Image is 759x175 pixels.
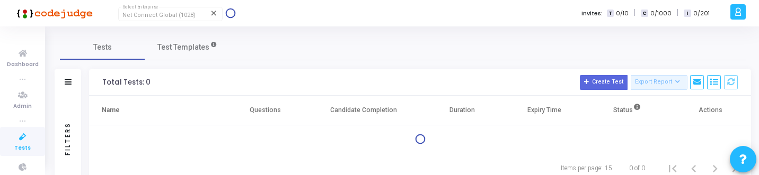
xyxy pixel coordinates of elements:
img: logo [13,3,93,24]
div: 15 [605,163,612,173]
th: Actions [669,96,751,125]
span: Net Connect Global (1028) [122,12,196,19]
span: Tests [93,42,112,53]
th: Candidate Completion [306,96,421,125]
div: 0 of 0 [629,163,645,173]
th: Questions [224,96,306,125]
th: Name [89,96,224,125]
span: C [641,10,648,17]
button: Create Test [580,75,628,90]
div: Items per page: [561,163,603,173]
span: 0/1000 [650,9,672,18]
span: T [607,10,614,17]
span: 0/10 [616,9,629,18]
span: Tests [14,144,31,153]
mat-icon: Clear [210,9,218,17]
th: Duration [421,96,504,125]
button: Export Report [631,75,687,90]
th: Status [585,96,669,125]
span: Test Templates [157,42,209,53]
span: I [684,10,691,17]
span: Admin [13,102,32,111]
label: Invites: [581,9,603,18]
th: Expiry Time [503,96,585,125]
span: Dashboard [7,60,39,69]
span: 0/201 [693,9,710,18]
div: Total Tests: 0 [102,78,151,87]
span: | [634,7,636,19]
span: | [677,7,678,19]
